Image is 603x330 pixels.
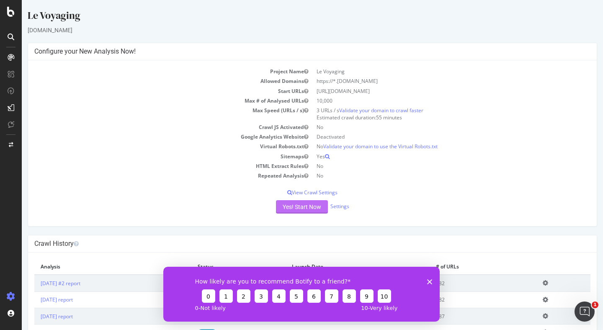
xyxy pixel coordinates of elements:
[254,200,306,214] button: Yes! Start Now
[291,122,569,132] td: No
[309,203,327,210] a: Settings
[291,106,569,122] td: 3 URLs / s Estimated crawl duration:
[301,143,416,150] a: Validate your domain to use the Virtual Robots.txt
[354,114,380,121] span: 55 minutes
[291,96,569,106] td: 10,000
[13,240,569,248] h4: Crawl History
[291,142,569,151] td: No
[270,296,306,303] span: [DATE] 14:28
[291,171,569,180] td: No
[13,142,291,151] td: Virtual Robots.txt
[176,296,195,304] a: Report
[13,86,291,96] td: Start URLs
[13,106,291,122] td: Max Speed (URLs / s)
[408,291,515,308] td: 582
[408,308,515,324] td: 587
[291,152,569,161] td: Yes
[592,302,598,308] span: 1
[270,280,306,287] span: [DATE] 15:52
[19,313,51,320] a: [DATE] report
[317,107,402,114] a: Validate your domain to crawl faster
[19,280,59,287] a: [DATE] #2 report
[176,313,195,320] a: Report
[13,132,291,142] td: Google Analytics Website
[13,171,291,180] td: Repeated Analysis
[170,259,264,275] th: Status
[408,259,515,275] th: # of URLs
[408,275,515,291] td: 582
[291,132,569,142] td: Deactivated
[6,26,575,34] div: [DOMAIN_NAME]
[291,76,569,86] td: https://*.[DOMAIN_NAME]
[291,86,569,96] td: [URL][DOMAIN_NAME]
[13,161,291,171] td: HTML Extract Rules
[575,302,595,322] iframe: Intercom live chat
[13,96,291,106] td: Max # of Analysed URLs
[291,67,569,76] td: Le Voyaging
[163,267,440,322] iframe: Enquête de Botify
[270,313,306,320] span: [DATE] 11:25
[13,189,569,196] p: View Crawl Settings
[6,8,575,26] div: Le Voyaging
[176,280,195,287] a: Report
[13,47,569,56] h4: Configure your New Analysis Now!
[13,259,170,275] th: Analysis
[291,161,569,171] td: No
[264,259,408,275] th: Launch Date
[13,152,291,161] td: Sitemaps
[13,67,291,76] td: Project Name
[13,122,291,132] td: Crawl JS Activated
[19,296,51,303] a: [DATE] report
[13,76,291,86] td: Allowed Domains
